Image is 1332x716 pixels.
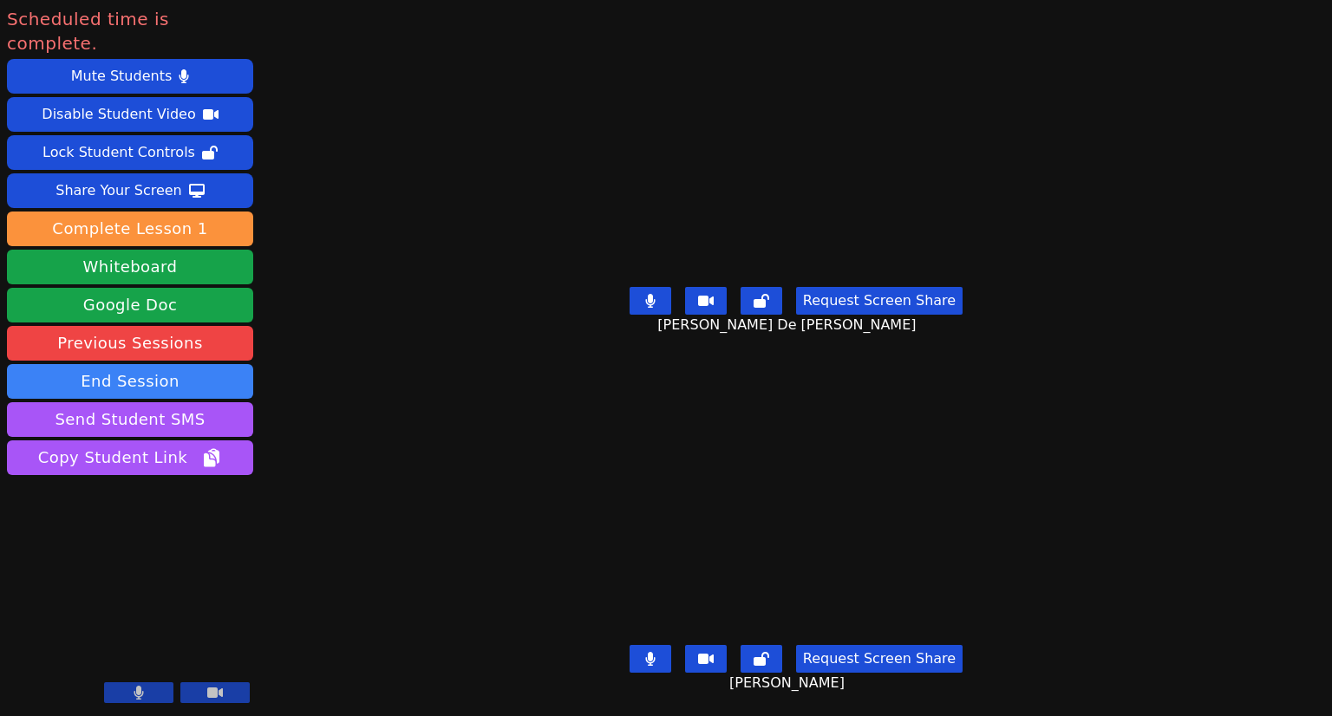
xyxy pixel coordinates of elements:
[7,364,253,399] button: End Session
[7,97,253,132] button: Disable Student Video
[42,139,195,166] div: Lock Student Controls
[7,250,253,284] button: Whiteboard
[729,673,849,693] span: [PERSON_NAME]
[7,173,253,208] button: Share Your Screen
[796,287,963,315] button: Request Screen Share
[7,288,253,322] a: Google Doc
[42,101,195,128] div: Disable Student Video
[7,212,253,246] button: Complete Lesson 1
[71,62,172,90] div: Mute Students
[7,440,253,475] button: Copy Student Link
[657,315,920,335] span: [PERSON_NAME] De [PERSON_NAME]
[55,177,182,205] div: Share Your Screen
[7,326,253,361] a: Previous Sessions
[38,446,222,470] span: Copy Student Link
[7,59,253,94] button: Mute Students
[7,402,253,437] button: Send Student SMS
[7,7,253,55] span: Scheduled time is complete.
[796,645,963,673] button: Request Screen Share
[7,135,253,170] button: Lock Student Controls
